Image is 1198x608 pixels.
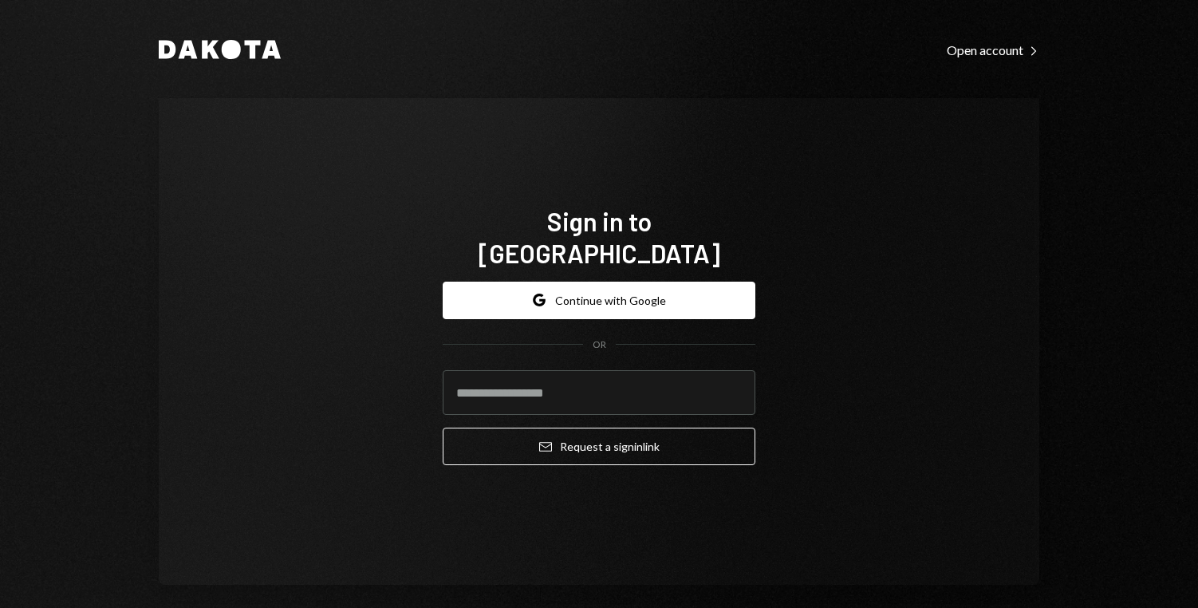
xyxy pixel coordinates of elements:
button: Request a signinlink [443,428,755,465]
div: OR [593,338,606,352]
div: Open account [947,42,1039,58]
h1: Sign in to [GEOGRAPHIC_DATA] [443,205,755,269]
button: Continue with Google [443,282,755,319]
a: Open account [947,41,1039,58]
